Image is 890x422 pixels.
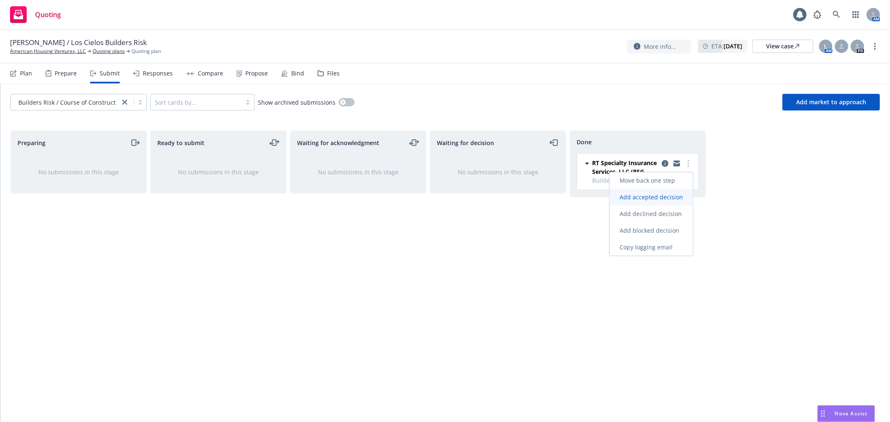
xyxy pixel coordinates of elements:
span: Add blocked decision [610,226,689,234]
span: Preparing [18,138,45,147]
span: Done [577,138,592,146]
div: Compare [198,70,223,77]
span: Waiting for decision [437,138,494,147]
span: Builders Risk / Course of Construction [18,98,124,107]
span: More info... [644,42,676,51]
span: Nova Assist [835,410,868,417]
a: moveLeftRight [409,138,419,148]
a: copy logging email [672,158,682,168]
div: No submissions in this stage [304,168,413,176]
a: Switch app [847,6,864,23]
div: Responses [143,70,173,77]
a: more [683,158,693,168]
div: Files [327,70,340,77]
div: No submissions in this stage [444,168,552,176]
span: Add declined decision [610,210,692,218]
a: moveRight [130,138,140,148]
span: Builders Risk / Course of Construction [15,98,116,107]
span: Add accepted decision [610,193,693,201]
span: L [824,42,827,51]
a: Report a Bug [809,6,826,23]
a: copy logging email [660,158,670,168]
span: [PERSON_NAME] / Los Cielos Builders Risk [10,38,147,48]
span: Move back one step [610,176,685,184]
div: No submissions in this stage [24,168,133,176]
span: RT Specialty Insurance Services, LLC (RSG Specialty, LLC) [592,158,658,176]
a: Search [828,6,845,23]
span: Add market to approach [796,98,866,106]
div: View case [766,40,799,53]
div: Drag to move [818,406,828,422]
a: more [870,41,880,51]
span: Builders Risk / Course of Construction [592,176,693,185]
div: No submissions in this stage [164,168,273,176]
span: Show archived submissions [258,98,335,107]
div: Bind [291,70,304,77]
a: close [120,97,130,107]
span: Ready to submit [157,138,204,147]
span: Copy logging email [610,243,683,251]
button: More info... [627,40,691,53]
button: Add market to approach [782,94,880,111]
div: Prepare [55,70,77,77]
a: View case [752,40,813,53]
div: Propose [245,70,268,77]
a: Quoting plans [93,48,125,55]
div: Submit [100,70,120,77]
div: Plan [20,70,32,77]
span: Waiting for acknowledgment [297,138,379,147]
strong: [DATE] [724,42,742,50]
a: American Housing Ventures, LLC [10,48,86,55]
span: Quoting plan [131,48,161,55]
span: Quoting [35,11,61,18]
button: Nova Assist [817,405,875,422]
a: Quoting [7,3,64,26]
a: moveLeftRight [270,138,280,148]
a: moveLeft [549,138,559,148]
span: ETA : [711,42,742,50]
